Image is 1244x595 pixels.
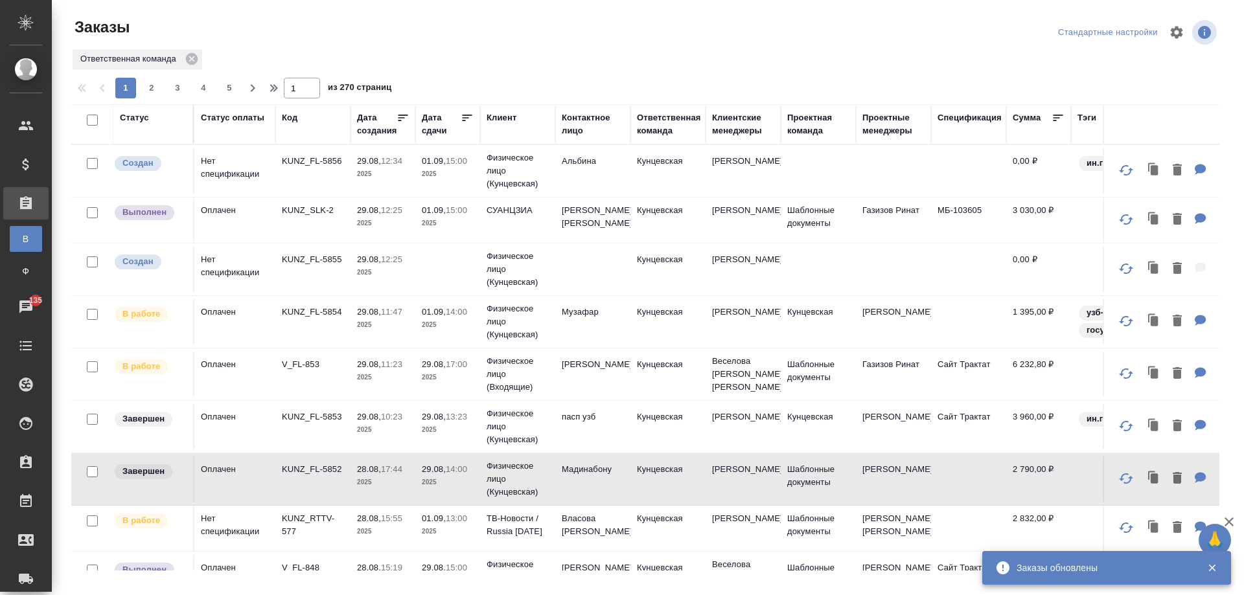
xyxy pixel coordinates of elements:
[381,254,402,264] p: 12:25
[1142,157,1166,184] button: Клонировать
[1111,306,1142,337] button: Обновить
[1166,308,1188,335] button: Удалить
[357,371,409,384] p: 2025
[282,253,344,266] p: KUNZ_FL-5855
[637,111,701,137] div: Ответственная команда
[422,156,446,166] p: 01.09,
[357,266,409,279] p: 2025
[381,412,402,421] p: 10:23
[282,155,344,168] p: KUNZ_FL-5856
[1166,466,1188,492] button: Удалить
[201,111,264,124] div: Статус оплаты
[357,111,397,137] div: Дата создания
[381,464,402,474] p: 17:44
[931,404,1006,449] td: Сайт Трактат
[706,348,781,400] td: Веселова [PERSON_NAME], [PERSON_NAME]
[357,513,381,523] p: 28.08,
[194,352,275,397] td: Оплачен
[16,265,36,278] span: Ф
[487,204,549,217] p: СУАНЦЗИА
[357,319,409,331] p: 2025
[194,197,275,243] td: Оплачен
[938,111,1002,124] div: Спецификация
[787,111,849,137] div: Проектная команда
[422,307,446,317] p: 01.09,
[1111,358,1142,389] button: Обновить
[357,205,381,215] p: 29.08,
[1111,204,1142,235] button: Обновить
[706,247,781,292] td: [PERSON_NAME]
[487,302,549,341] p: Физическое лицо (Кунцевская)
[1199,562,1225,574] button: Закрыть
[73,49,202,70] div: Ответственная команда
[781,352,856,397] td: Шаблонные документы
[1142,308,1166,335] button: Клонировать
[381,513,402,523] p: 15:55
[487,460,549,499] p: Физическое лицо (Кунцевская)
[706,148,781,194] td: [PERSON_NAME]
[113,561,187,579] div: Выставляет ПМ после сдачи и проведения начислений. Последний этап для ПМа
[422,412,446,421] p: 29.08,
[381,359,402,369] p: 11:23
[446,205,467,215] p: 15:00
[931,197,1006,243] td: МБ-103605
[1188,157,1213,184] button: Для КМ: все страницы
[1087,412,1134,425] p: ин.паспорт
[1111,253,1142,284] button: Обновить
[422,563,446,572] p: 29.08,
[357,217,409,230] p: 2025
[422,111,461,137] div: Дата сдачи
[706,299,781,344] td: [PERSON_NAME]
[630,299,706,344] td: Кунцевская
[357,156,381,166] p: 29.08,
[781,299,856,344] td: Кунцевская
[194,299,275,344] td: Оплачен
[1111,512,1142,543] button: Обновить
[1006,456,1071,502] td: 2 790,00 ₽
[1166,515,1188,541] button: Удалить
[555,404,630,449] td: пасп узб
[562,111,624,137] div: Контактное лицо
[446,359,467,369] p: 17:00
[357,423,409,436] p: 2025
[71,17,130,38] span: Заказы
[1087,157,1134,170] p: ин.паспорт
[1166,157,1188,184] button: Удалить
[862,111,925,137] div: Проектные менеджеры
[122,563,167,576] p: Выполнен
[357,412,381,421] p: 29.08,
[856,299,931,344] td: [PERSON_NAME]
[1166,361,1188,387] button: Удалить
[381,307,402,317] p: 11:47
[381,156,402,166] p: 12:34
[422,168,474,181] p: 2025
[422,525,474,538] p: 2025
[1111,155,1142,186] button: Обновить
[113,253,187,271] div: Выставляется автоматически при создании заказа
[706,197,781,243] td: [PERSON_NAME]
[282,358,344,371] p: V_FL-853
[1006,299,1071,344] td: 1 395,00 ₽
[381,205,402,215] p: 12:25
[113,306,187,323] div: Выставляет ПМ после принятия заказа от КМа
[781,197,856,243] td: Шаблонные документы
[1166,207,1188,233] button: Удалить
[487,355,549,394] p: Физическое лицо (Входящие)
[1087,324,1128,337] p: госуслуги
[1017,561,1188,574] div: Заказы обновлены
[422,371,474,384] p: 2025
[357,476,409,489] p: 2025
[1077,155,1220,172] div: ин.паспорт, кит-рус
[1142,361,1166,387] button: Клонировать
[193,82,214,95] span: 4
[1013,111,1041,124] div: Сумма
[1111,463,1142,494] button: Обновить
[422,205,446,215] p: 01.09,
[219,78,240,98] button: 5
[422,476,474,489] p: 2025
[1006,404,1071,449] td: 3 960,00 ₽
[706,456,781,502] td: [PERSON_NAME]
[10,258,42,284] a: Ф
[781,506,856,551] td: Шаблонные документы
[282,306,344,319] p: KUNZ_FL-5854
